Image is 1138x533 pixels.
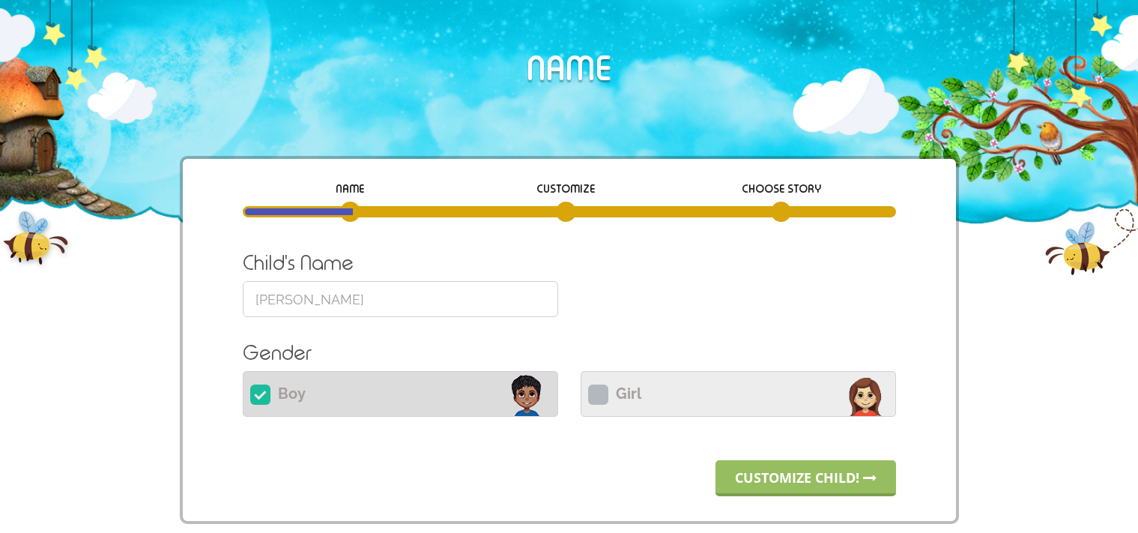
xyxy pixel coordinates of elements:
[1075,473,1123,518] iframe: chat widget
[581,371,896,417] label: Girl
[715,460,896,496] a: Customize child!
[243,371,558,417] label: Boy
[243,338,896,368] label: Gender
[243,281,558,317] input: Enter name
[243,248,558,278] label: Child's Name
